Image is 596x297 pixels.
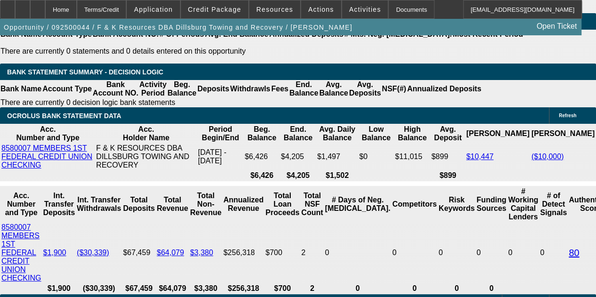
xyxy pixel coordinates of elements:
[559,113,576,118] span: Refresh
[188,6,241,13] span: Credit Package
[76,284,122,293] th: ($30,339)
[0,47,523,56] p: There are currently 0 statements and 0 details entered on this opportunity
[392,223,437,283] td: 0
[539,223,567,283] td: 0
[7,68,163,76] span: Bank Statement Summary - Decision Logic
[438,284,475,293] th: 0
[438,187,475,222] th: Risk Keywords
[308,6,334,13] span: Actions
[431,144,465,170] td: $899
[407,80,482,98] th: Annualized Deposits
[190,249,213,257] a: $3,380
[289,80,318,98] th: End. Balance
[223,284,264,293] th: $256,318
[265,223,300,283] td: $700
[533,18,580,34] a: Open Ticket
[167,80,196,98] th: Beg. Balance
[1,144,92,169] a: 8580007 MEMBERS 1ST FEDERAL CREDIT UNION CHECKING
[189,284,222,293] th: $3,380
[197,144,243,170] td: [DATE] - [DATE]
[325,187,391,222] th: # Days of Neg. [MEDICAL_DATA].
[466,153,493,161] a: $10,447
[394,144,430,170] td: $11,015
[318,80,348,98] th: Avg. Balance
[223,249,263,257] div: $256,318
[431,171,465,180] th: $899
[42,80,92,98] th: Account Type
[507,187,539,222] th: # Working Capital Lenders
[157,249,184,257] a: $64,079
[265,187,300,222] th: Total Loan Proceeds
[539,187,567,222] th: # of Detect Signals
[476,284,506,293] th: 0
[280,125,316,143] th: End. Balance
[244,144,279,170] td: $6,426
[531,153,564,161] a: ($10,000)
[42,187,75,222] th: Int. Transfer Deposits
[76,187,122,222] th: Int. Transfer Withdrawals
[394,125,430,143] th: High Balance
[465,125,530,143] th: [PERSON_NAME]
[134,6,172,13] span: Application
[280,144,316,170] td: $4,205
[139,80,167,98] th: Activity Period
[122,284,155,293] th: $67,459
[317,125,358,143] th: Avg. Daily Balance
[256,6,293,13] span: Resources
[1,125,95,143] th: Acc. Number and Type
[249,0,300,18] button: Resources
[359,144,393,170] td: $0
[359,125,393,143] th: Low Balance
[181,0,248,18] button: Credit Package
[92,80,139,98] th: Bank Account NO.
[122,187,155,222] th: Total Deposits
[325,223,391,283] td: 0
[189,187,222,222] th: Total Non-Revenue
[1,223,41,282] a: 8580007 MEMBERS 1ST FEDERAL CREDIT UNION CHECKING
[317,144,358,170] td: $1,497
[317,171,358,180] th: $1,502
[96,125,196,143] th: Acc. Holder Name
[325,284,391,293] th: 0
[531,125,595,143] th: [PERSON_NAME]
[127,0,180,18] button: Application
[280,171,316,180] th: $4,205
[1,187,41,222] th: Acc. Number and Type
[229,80,270,98] th: Withdrawls
[392,187,437,222] th: Competitors
[349,80,382,98] th: Avg. Deposits
[43,249,66,257] a: $1,900
[476,223,506,283] td: 0
[301,0,341,18] button: Actions
[569,248,579,258] a: 80
[301,187,323,222] th: Sum of the Total NSF Count and Total Overdraft Fee Count from Ocrolus
[77,249,109,257] a: ($30,339)
[4,24,352,31] span: Opportunity / 092500044 / F & K Resources DBA Dillsburg Towing and Recovery / [PERSON_NAME]
[223,187,264,222] th: Annualized Revenue
[438,223,475,283] td: 0
[96,144,196,170] td: F & K RESOURCES DBA DILLSBURG TOWING AND RECOVERY
[156,284,189,293] th: $64,079
[342,0,388,18] button: Activities
[7,112,121,120] span: OCROLUS BANK STATEMENT DATA
[156,187,189,222] th: Total Revenue
[122,223,155,283] td: $67,459
[301,284,323,293] th: 2
[197,80,230,98] th: Deposits
[508,249,512,257] span: 0
[392,284,437,293] th: 0
[265,284,300,293] th: $700
[431,125,465,143] th: Avg. Deposit
[349,6,381,13] span: Activities
[301,223,323,283] td: 2
[381,80,407,98] th: NSF(#)
[197,125,243,143] th: Period Begin/End
[244,171,279,180] th: $6,426
[271,80,289,98] th: Fees
[476,187,506,222] th: Funding Sources
[244,125,279,143] th: Beg. Balance
[42,284,75,293] th: $1,900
